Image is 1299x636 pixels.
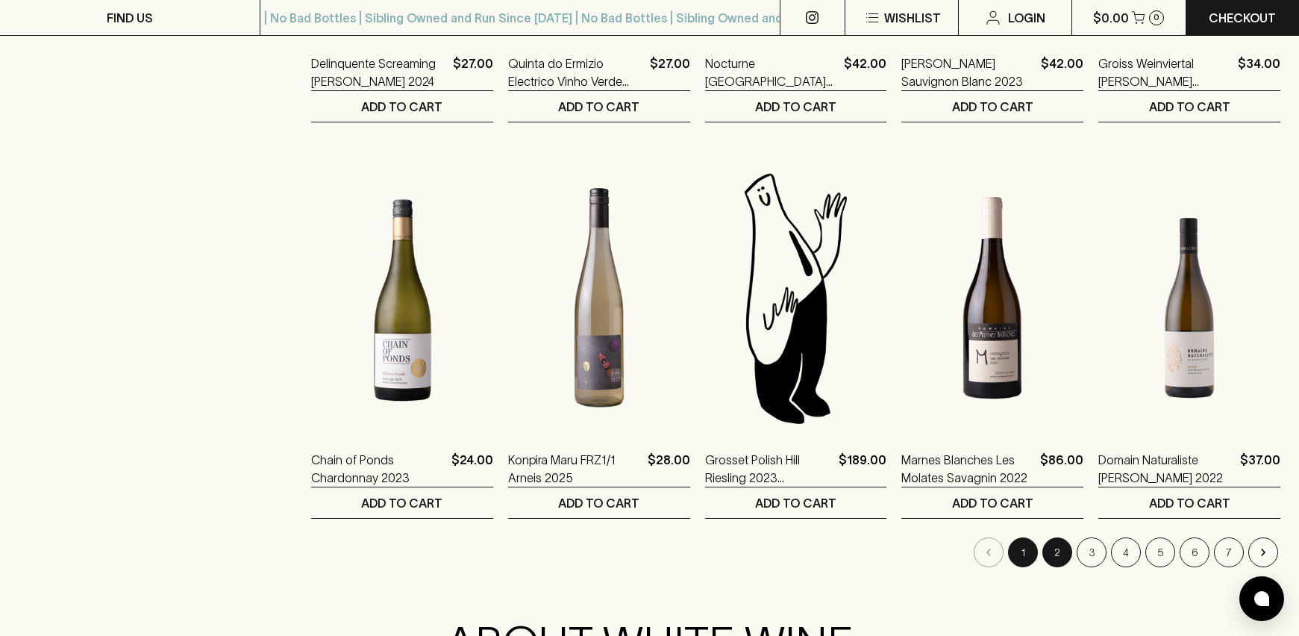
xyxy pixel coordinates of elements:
p: $86.00 [1040,451,1083,487]
p: ADD TO CART [1149,494,1230,512]
p: ADD TO CART [558,98,639,116]
p: $27.00 [453,54,493,90]
a: Grosset Polish Hill Riesling 2023 MAGNUM 1500ml [705,451,833,487]
img: Domain Naturaliste Floris Chardonnay 2022 [1098,167,1280,428]
button: Go to page 4 [1111,537,1141,567]
p: FIND US [107,9,153,27]
a: Chain of Ponds Chardonnay 2023 [311,451,445,487]
button: ADD TO CART [705,487,887,518]
img: Blackhearts & Sparrows Man [705,167,887,428]
button: ADD TO CART [1098,487,1280,518]
button: page 1 [1008,537,1038,567]
a: Marnes Blanches Les Molates Savagnin 2022 [901,451,1034,487]
p: Checkout [1209,9,1276,27]
p: $28.00 [648,451,690,487]
a: [PERSON_NAME] Sauvignon Blanc 2023 [901,54,1035,90]
img: bubble-icon [1254,591,1269,606]
a: Quinta do Ermizio Electrico Vinho Verde 2022 [508,54,644,90]
button: Go to page 7 [1214,537,1244,567]
button: Go to page 3 [1077,537,1107,567]
p: $0.00 [1093,9,1129,27]
p: 0 [1154,13,1159,22]
p: $42.00 [844,54,886,90]
button: ADD TO CART [508,487,690,518]
p: ADD TO CART [361,494,442,512]
button: Go to page 6 [1180,537,1209,567]
p: $27.00 [650,54,690,90]
button: Go to page 2 [1042,537,1072,567]
nav: pagination navigation [311,537,1280,567]
img: Marnes Blanches Les Molates Savagnin 2022 [901,167,1083,428]
p: $34.00 [1238,54,1280,90]
p: $37.00 [1240,451,1280,487]
button: ADD TO CART [901,487,1083,518]
a: Delinquente Screaming [PERSON_NAME] 2024 [311,54,447,90]
p: $189.00 [839,451,886,487]
a: Groiss Weinviertal [PERSON_NAME] Veltliner 2022 [1098,54,1232,90]
img: Chain of Ponds Chardonnay 2023 [311,167,493,428]
p: Wishlist [884,9,941,27]
p: ADD TO CART [558,494,639,512]
button: ADD TO CART [1098,91,1280,122]
p: Login [1008,9,1045,27]
button: ADD TO CART [705,91,887,122]
a: Nocturne [GEOGRAPHIC_DATA] [GEOGRAPHIC_DATA] 2024 [705,54,839,90]
button: ADD TO CART [901,91,1083,122]
p: ADD TO CART [1149,98,1230,116]
p: ADD TO CART [755,98,836,116]
p: ADD TO CART [755,494,836,512]
img: Konpira Maru FRZ1/1 Arneis 2025 [508,167,690,428]
button: ADD TO CART [311,91,493,122]
p: $42.00 [1041,54,1083,90]
a: Konpira Maru FRZ1/1 Arneis 2025 [508,451,642,487]
button: ADD TO CART [311,487,493,518]
a: Domain Naturaliste [PERSON_NAME] 2022 [1098,451,1234,487]
button: ADD TO CART [508,91,690,122]
p: ADD TO CART [952,98,1033,116]
p: ADD TO CART [952,494,1033,512]
button: Go to page 5 [1145,537,1175,567]
button: Go to next page [1248,537,1278,567]
p: $24.00 [451,451,493,487]
p: ADD TO CART [361,98,442,116]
